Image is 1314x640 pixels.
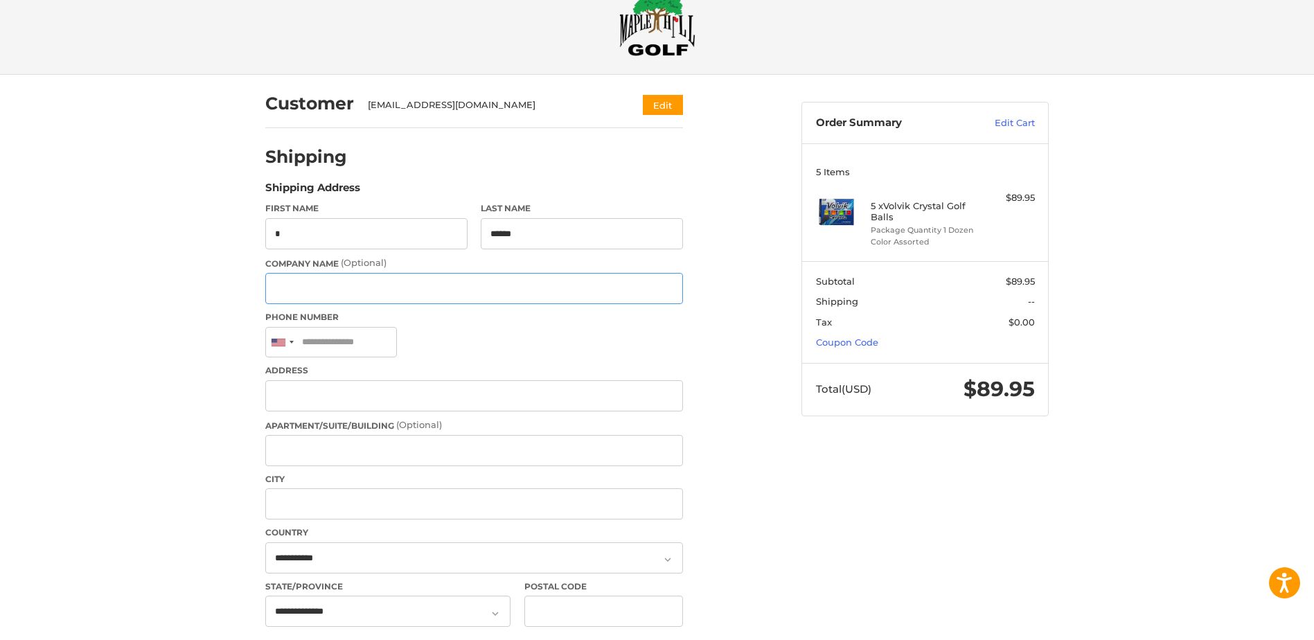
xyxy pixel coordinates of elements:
label: First Name [265,202,468,215]
span: $89.95 [1006,276,1035,287]
label: Company Name [265,256,683,270]
span: Tax [816,317,832,328]
li: Package Quantity 1 Dozen [871,224,977,236]
a: Coupon Code [816,337,878,348]
button: Edit [643,95,683,115]
div: [EMAIL_ADDRESS][DOMAIN_NAME] [368,98,616,112]
span: Subtotal [816,276,855,287]
h4: 5 x Volvik Crystal Golf Balls [871,200,977,223]
label: Apartment/Suite/Building [265,418,683,432]
legend: Shipping Address [265,180,360,202]
h2: Customer [265,93,354,114]
label: Country [265,526,683,539]
h3: 5 Items [816,166,1035,177]
small: (Optional) [341,257,387,268]
label: State/Province [265,580,510,593]
li: Color Assorted [871,236,977,248]
span: $0.00 [1009,317,1035,328]
div: United States: +1 [266,328,298,357]
label: Postal Code [524,580,684,593]
span: $89.95 [964,376,1035,402]
div: $89.95 [980,191,1035,205]
label: City [265,473,683,486]
a: Edit Cart [965,116,1035,130]
label: Phone Number [265,311,683,323]
iframe: Google Customer Reviews [1200,603,1314,640]
small: (Optional) [396,419,442,430]
h2: Shipping [265,146,347,168]
h3: Order Summary [816,116,965,130]
label: Last Name [481,202,683,215]
span: Total (USD) [816,382,871,395]
label: Address [265,364,683,377]
span: -- [1028,296,1035,307]
span: Shipping [816,296,858,307]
